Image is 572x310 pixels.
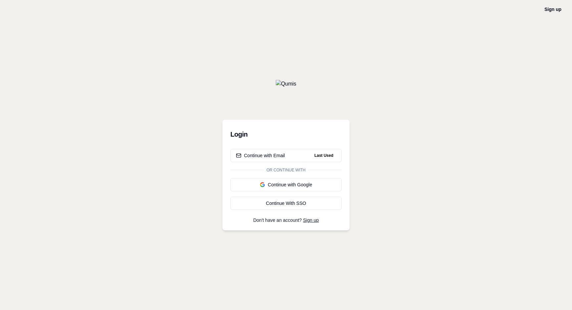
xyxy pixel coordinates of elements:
div: Continue with Email [236,152,285,159]
span: Last Used [312,152,336,159]
img: Qumis [276,80,296,88]
span: Or continue with [264,167,308,173]
button: Continue with Google [230,178,342,191]
div: Continue with Google [236,181,336,188]
h3: Login [230,128,342,141]
a: Sign up [545,7,561,12]
div: Continue With SSO [236,200,336,207]
button: Continue with EmailLast Used [230,149,342,162]
a: Sign up [303,217,319,223]
a: Continue With SSO [230,197,342,210]
p: Don't have an account? [230,218,342,222]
